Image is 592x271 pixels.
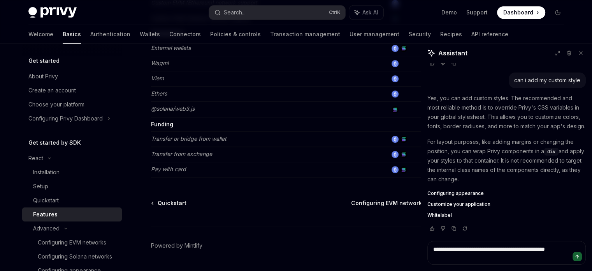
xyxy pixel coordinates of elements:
[392,136,399,143] img: ethereum.png
[427,212,586,218] a: Whitelabel
[22,165,122,179] a: Installation
[427,201,490,207] span: Customize your application
[151,90,167,97] em: Ethers
[497,6,545,19] a: Dashboard
[38,252,112,261] div: Configuring Solana networks
[151,44,191,51] em: External wallets
[33,196,59,205] div: Quickstart
[28,56,60,66] h5: Get started
[351,199,431,207] a: Configuring EVM networks
[28,7,77,18] img: dark logo
[151,151,212,157] em: Transfer from exchange
[573,252,582,261] button: Send message
[22,179,122,193] a: Setup
[28,114,103,123] div: Configuring Privy Dashboard
[224,8,246,17] div: Search...
[427,190,586,197] a: Configuring appearance
[270,25,340,44] a: Transaction management
[210,25,261,44] a: Policies & controls
[90,25,130,44] a: Authentication
[440,25,462,44] a: Recipes
[169,25,201,44] a: Connectors
[392,151,399,158] img: ethereum.png
[441,9,457,16] a: Demo
[329,9,341,16] span: Ctrl K
[140,25,160,44] a: Wallets
[28,72,58,81] div: About Privy
[400,45,407,52] img: solana.png
[471,25,508,44] a: API reference
[351,199,425,207] span: Configuring EVM networks
[22,83,122,97] a: Create an account
[158,199,186,207] span: Quickstart
[400,166,407,173] img: solana.png
[33,210,58,219] div: Features
[392,166,399,173] img: ethereum.png
[514,76,580,84] div: can i add my custom style
[152,199,186,207] a: Quickstart
[151,242,202,250] a: Powered by Mintlify
[22,236,122,250] a: Configuring EVM networks
[151,121,173,128] strong: Funding
[400,151,407,158] img: solana.png
[33,224,60,233] div: Advanced
[427,212,452,218] span: Whitelabel
[28,86,76,95] div: Create an account
[547,149,555,155] span: div
[151,105,195,112] em: @solana/web3.js
[151,75,164,81] em: Viem
[392,75,399,82] img: ethereum.png
[427,190,484,197] span: Configuring appearance
[33,182,48,191] div: Setup
[350,25,399,44] a: User management
[392,45,399,52] img: ethereum.png
[427,94,586,131] p: Yes, you can add custom styles. The recommended and most reliable method is to override Privy's C...
[392,90,399,97] img: ethereum.png
[38,238,106,247] div: Configuring EVM networks
[392,106,399,113] img: solana.png
[392,60,399,67] img: ethereum.png
[28,154,43,163] div: React
[409,25,431,44] a: Security
[22,97,122,112] a: Choose your platform
[503,9,533,16] span: Dashboard
[33,168,60,177] div: Installation
[22,193,122,207] a: Quickstart
[22,250,122,264] a: Configuring Solana networks
[466,9,488,16] a: Support
[22,207,122,221] a: Features
[22,69,122,83] a: About Privy
[151,60,169,66] em: Wagmi
[209,5,345,19] button: Search...CtrlK
[63,25,81,44] a: Basics
[28,100,84,109] div: Choose your platform
[349,5,383,19] button: Ask AI
[427,201,586,207] a: Customize your application
[552,6,564,19] button: Toggle dark mode
[427,137,586,184] p: For layout purposes, like adding margins or changing the position, you can wrap Privy components ...
[438,48,467,58] span: Assistant
[151,166,186,172] em: Pay with card
[362,9,378,16] span: Ask AI
[28,138,81,147] h5: Get started by SDK
[151,135,227,142] em: Transfer or bridge from wallet
[400,136,407,143] img: solana.png
[28,25,53,44] a: Welcome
